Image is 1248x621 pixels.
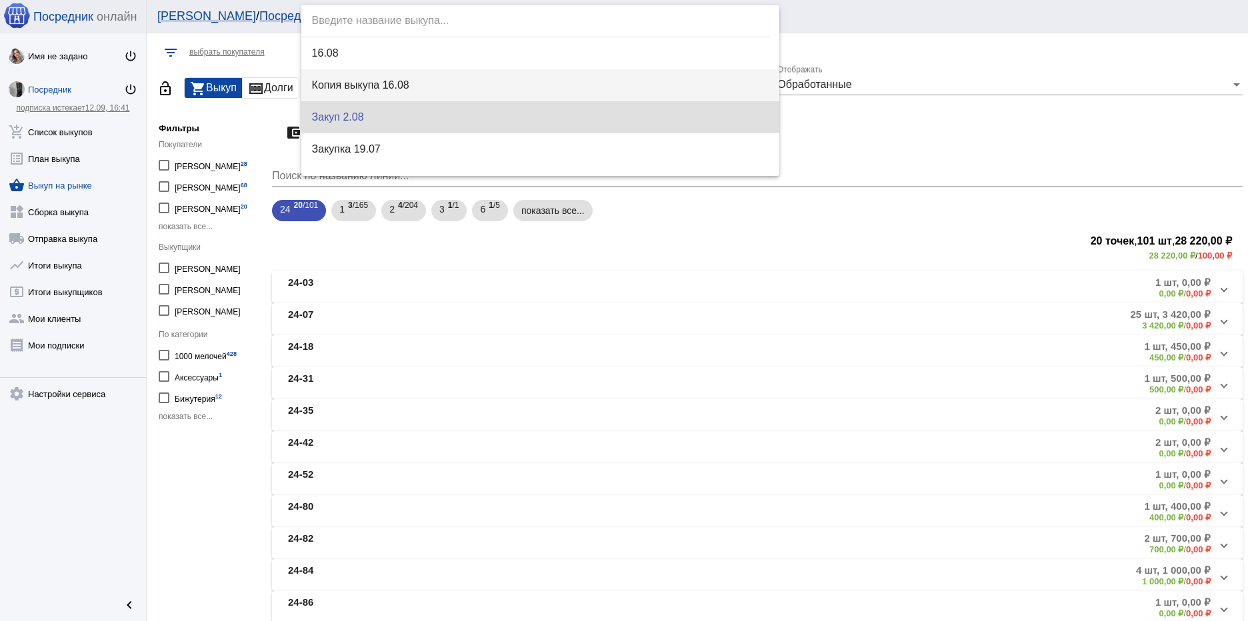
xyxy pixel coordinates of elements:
[301,5,770,37] input: dropdown search
[312,101,769,133] span: Закуп 2.08
[312,69,769,101] span: Копия выкупа 16.08
[312,133,769,165] span: Закупка 19.07
[312,37,769,69] span: 16.08
[312,165,769,197] span: Закупка 5.07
